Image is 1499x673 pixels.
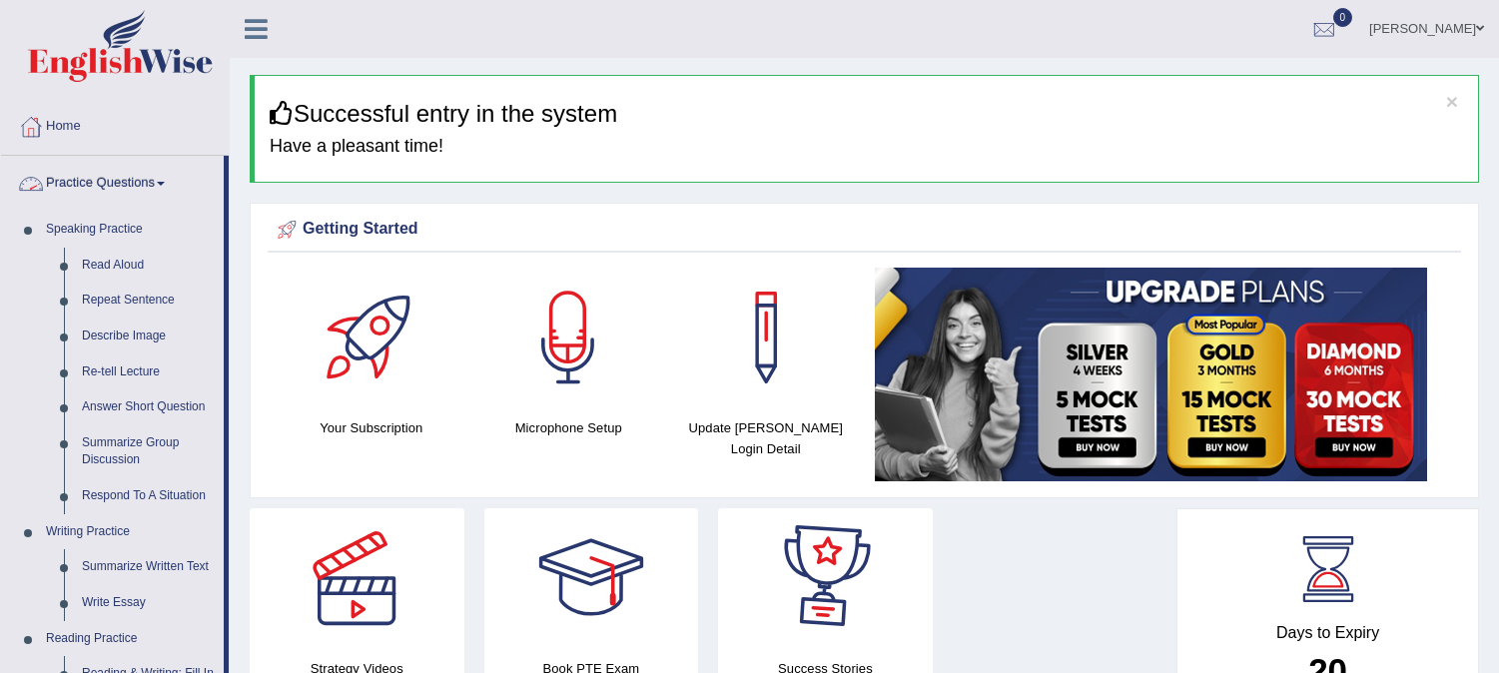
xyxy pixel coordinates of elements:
a: Describe Image [73,319,224,354]
img: small5.jpg [875,268,1427,481]
a: Respond To A Situation [73,478,224,514]
a: Speaking Practice [37,212,224,248]
a: Read Aloud [73,248,224,284]
a: Answer Short Question [73,389,224,425]
button: × [1446,91,1458,112]
a: Write Essay [73,585,224,621]
a: Practice Questions [1,156,224,206]
h4: Microphone Setup [480,417,658,438]
a: Re-tell Lecture [73,354,224,390]
h4: Days to Expiry [1199,624,1456,642]
h4: Update [PERSON_NAME] Login Detail [677,417,855,459]
h3: Successful entry in the system [270,101,1463,127]
a: Writing Practice [37,514,224,550]
div: Getting Started [273,215,1456,245]
a: Reading Practice [37,621,224,657]
span: 0 [1333,8,1353,27]
a: Summarize Written Text [73,549,224,585]
a: Repeat Sentence [73,283,224,319]
a: Home [1,99,229,149]
h4: Your Subscription [283,417,460,438]
a: Summarize Group Discussion [73,425,224,478]
h4: Have a pleasant time! [270,137,1463,157]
